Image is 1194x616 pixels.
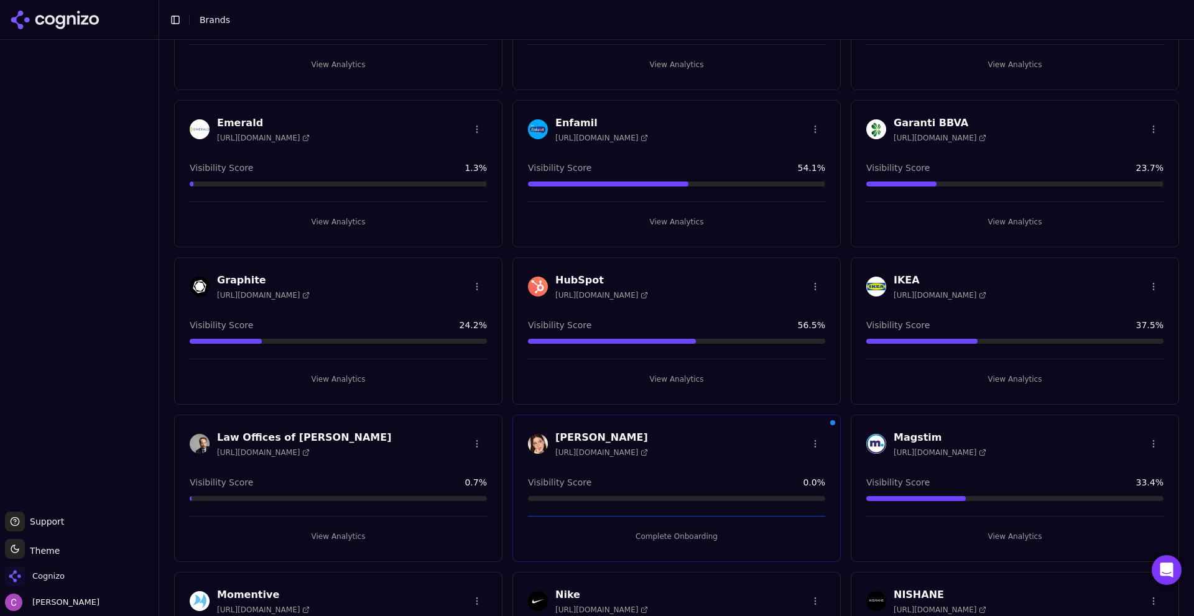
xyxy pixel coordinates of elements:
[866,162,930,174] span: Visibility Score
[866,369,1164,389] button: View Analytics
[894,273,986,288] h3: IKEA
[866,55,1164,75] button: View Analytics
[555,133,648,143] span: [URL][DOMAIN_NAME]
[217,290,310,300] span: [URL][DOMAIN_NAME]
[1136,319,1164,331] span: 37.5 %
[200,15,230,25] span: Brands
[528,212,825,232] button: View Analytics
[190,277,210,297] img: Graphite
[1152,555,1182,585] div: Open Intercom Messenger
[894,605,986,615] span: [URL][DOMAIN_NAME]
[190,212,487,232] button: View Analytics
[528,591,548,611] img: Nike
[555,116,648,131] h3: Enfamil
[894,587,986,602] h3: NISHANE
[217,605,310,615] span: [URL][DOMAIN_NAME]
[528,119,548,139] img: Enfamil
[555,605,648,615] span: [URL][DOMAIN_NAME]
[190,526,487,546] button: View Analytics
[555,448,648,457] span: [URL][DOMAIN_NAME]
[200,14,1159,26] nav: breadcrumb
[217,430,391,445] h3: Law Offices of [PERSON_NAME]
[465,162,487,174] span: 1.3 %
[190,119,210,139] img: Emerald
[190,162,253,174] span: Visibility Score
[27,597,99,608] span: [PERSON_NAME]
[528,277,548,297] img: HubSpot
[528,434,548,454] img: Lisa Eldridge
[894,430,986,445] h3: Magstim
[217,587,310,602] h3: Momentive
[1136,476,1164,489] span: 33.4 %
[866,119,886,139] img: Garanti BBVA
[555,430,648,445] h3: [PERSON_NAME]
[5,566,65,586] button: Open organization switcher
[555,290,648,300] span: [URL][DOMAIN_NAME]
[866,591,886,611] img: NISHANE
[190,369,487,389] button: View Analytics
[528,319,591,331] span: Visibility Score
[894,448,986,457] span: [URL][DOMAIN_NAME]
[798,162,825,174] span: 54.1 %
[190,591,210,611] img: Momentive
[25,546,60,556] span: Theme
[1136,162,1164,174] span: 23.7 %
[866,212,1164,232] button: View Analytics
[555,273,648,288] h3: HubSpot
[528,162,591,174] span: Visibility Score
[190,55,487,75] button: View Analytics
[5,594,99,611] button: Open user button
[555,587,648,602] h3: Nike
[798,319,825,331] span: 56.5 %
[25,515,64,528] span: Support
[894,290,986,300] span: [URL][DOMAIN_NAME]
[528,369,825,389] button: View Analytics
[190,476,253,489] span: Visibility Score
[217,273,310,288] h3: Graphite
[190,319,253,331] span: Visibility Score
[894,133,986,143] span: [URL][DOMAIN_NAME]
[866,434,886,454] img: Magstim
[217,116,310,131] h3: Emerald
[465,476,487,489] span: 0.7 %
[528,55,825,75] button: View Analytics
[866,319,930,331] span: Visibility Score
[5,594,22,611] img: Chris Abouraad
[5,566,25,586] img: Cognizo
[866,526,1164,546] button: View Analytics
[190,434,210,454] img: Law Offices of Norman J. Homen
[528,526,825,546] button: Complete Onboarding
[866,277,886,297] img: IKEA
[803,476,825,489] span: 0.0 %
[217,133,310,143] span: [URL][DOMAIN_NAME]
[32,571,65,582] span: Cognizo
[866,476,930,489] span: Visibility Score
[528,476,591,489] span: Visibility Score
[460,319,487,331] span: 24.2 %
[217,448,310,457] span: [URL][DOMAIN_NAME]
[894,116,986,131] h3: Garanti BBVA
